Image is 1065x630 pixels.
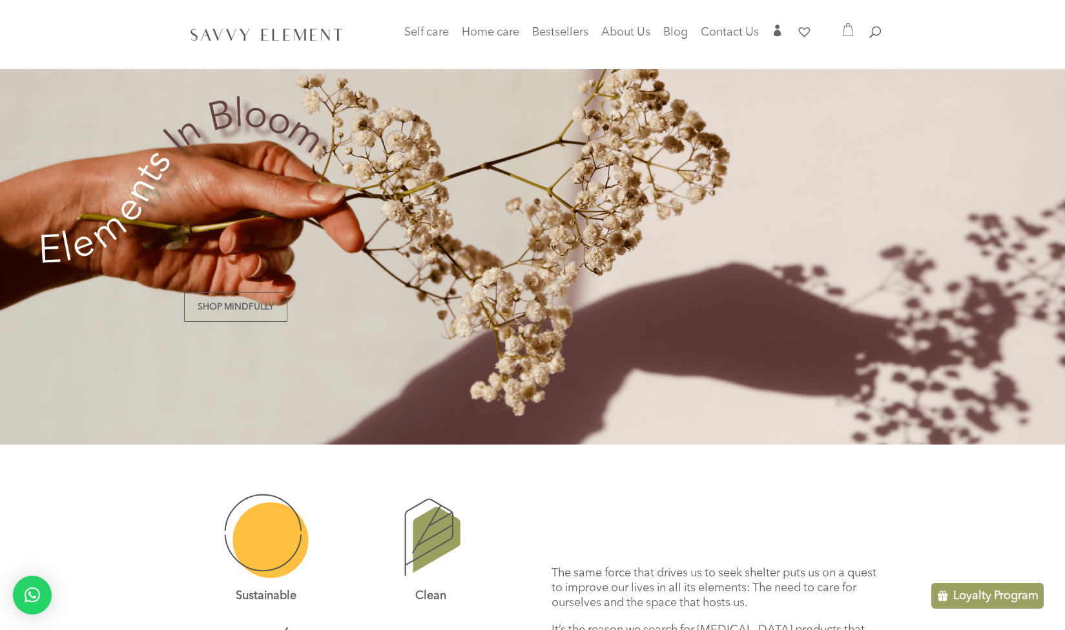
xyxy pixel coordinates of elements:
[462,28,519,54] a: Home care
[701,26,759,38] span: Contact Us
[772,25,783,36] span: 
[772,25,783,46] a: 
[601,26,650,38] span: About Us
[396,491,466,582] img: green
[462,26,519,38] span: Home care
[663,26,688,38] span: Blog
[404,28,449,54] a: Self care
[701,28,759,46] a: Contact Us
[953,588,1039,604] p: Loyalty Program
[184,292,287,322] a: Shop Mindfully
[663,28,688,46] a: Blog
[532,26,588,38] span: Bestsellers
[349,589,513,604] p: Clean
[601,28,650,46] a: About Us
[187,24,347,45] img: SavvyElement
[221,491,312,581] img: sustainable
[184,589,349,604] p: Sustainable
[404,26,449,38] span: Self care
[552,566,881,623] p: The same force that drives us to seek shelter puts us on a quest to improve our lives in all its ...
[532,28,588,46] a: Bestsellers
